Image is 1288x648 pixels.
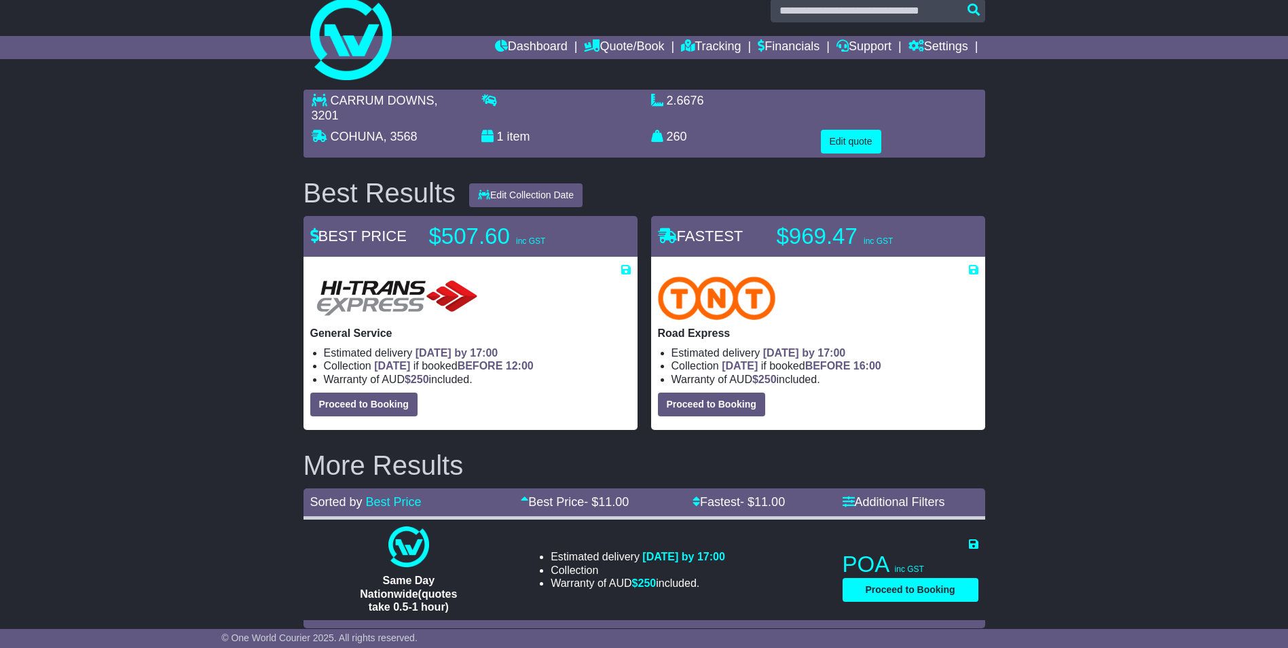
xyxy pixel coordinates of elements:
a: Tracking [681,36,741,59]
span: 250 [411,374,429,385]
p: General Service [310,327,631,340]
p: $969.47 [777,223,946,250]
span: , 3568 [384,130,418,143]
span: 260 [667,130,687,143]
span: © One World Courier 2025. All rights reserved. [221,632,418,643]
a: Additional Filters [843,495,945,509]
span: , 3201 [312,94,438,122]
span: FASTEST [658,228,743,245]
a: Fastest- $11.00 [693,495,785,509]
button: Edit Collection Date [469,183,583,207]
span: 1 [497,130,504,143]
span: - $ [584,495,629,509]
span: 11.00 [754,495,785,509]
span: if booked [722,360,881,372]
button: Proceed to Booking [310,393,418,416]
span: [DATE] by 17:00 [763,347,846,359]
li: Warranty of AUD included. [551,577,725,590]
p: Road Express [658,327,978,340]
span: inc GST [516,236,545,246]
a: Support [836,36,891,59]
span: [DATE] by 17:00 [642,551,725,562]
a: Quote/Book [584,36,664,59]
a: Dashboard [495,36,568,59]
span: 11.00 [598,495,629,509]
a: Best Price- $11.00 [521,495,629,509]
span: BEFORE [458,360,503,372]
button: Proceed to Booking [658,393,765,416]
span: BEST PRICE [310,228,407,245]
span: $ [632,577,657,589]
span: inc GST [864,236,893,246]
a: Financials [758,36,820,59]
span: $ [752,374,777,385]
a: Best Price [366,495,422,509]
p: POA [843,551,978,578]
span: inc GST [895,564,924,574]
div: Best Results [297,178,463,208]
li: Warranty of AUD included. [671,373,978,386]
img: One World Courier: Same Day Nationwide(quotes take 0.5-1 hour) [388,526,429,567]
img: TNT Domestic: Road Express [658,276,776,320]
span: $ [405,374,429,385]
span: 250 [758,374,777,385]
li: Estimated delivery [551,550,725,563]
span: item [507,130,530,143]
span: CARRUM DOWNS [331,94,435,107]
li: Estimated delivery [324,346,631,359]
span: COHUNA [331,130,384,143]
span: [DATE] [722,360,758,372]
span: 2.6676 [667,94,704,107]
span: 16:00 [853,360,881,372]
h2: More Results [303,450,985,480]
span: BEFORE [805,360,851,372]
span: Same Day Nationwide(quotes take 0.5-1 hour) [360,575,457,612]
p: $507.60 [429,223,599,250]
button: Proceed to Booking [843,578,978,602]
a: Settings [908,36,968,59]
span: - $ [740,495,785,509]
span: [DATE] [374,360,410,372]
li: Warranty of AUD included. [324,373,631,386]
span: 250 [638,577,657,589]
button: Edit quote [821,130,881,154]
li: Estimated delivery [671,346,978,359]
img: HiTrans: General Service [310,276,484,320]
span: [DATE] by 17:00 [416,347,498,359]
li: Collection [324,359,631,372]
span: 12:00 [506,360,534,372]
span: Sorted by [310,495,363,509]
span: if booked [374,360,533,372]
li: Collection [671,359,978,372]
li: Collection [551,564,725,577]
